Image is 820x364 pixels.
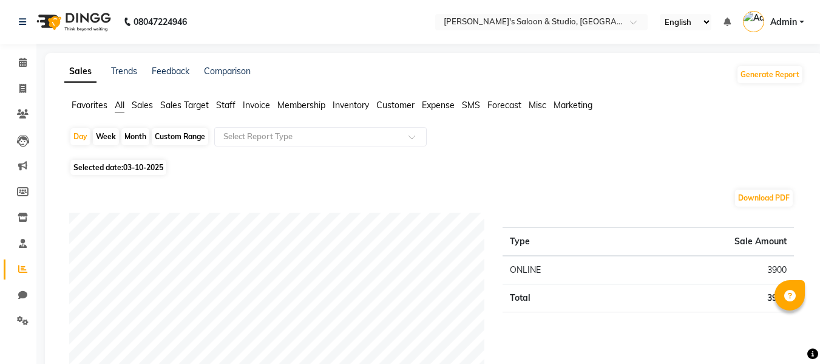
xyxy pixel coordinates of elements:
[735,190,793,207] button: Download PDF
[487,100,521,111] span: Forecast
[554,100,592,111] span: Marketing
[770,16,797,29] span: Admin
[621,284,794,312] td: 3900
[621,256,794,284] td: 3900
[64,61,97,83] a: Sales
[152,128,208,145] div: Custom Range
[216,100,235,111] span: Staff
[503,228,621,256] th: Type
[204,66,251,77] a: Comparison
[93,128,119,145] div: Week
[121,128,149,145] div: Month
[115,100,124,111] span: All
[503,256,621,284] td: ONLINE
[31,5,114,39] img: logo
[132,100,153,111] span: Sales
[134,5,187,39] b: 08047224946
[123,163,163,172] span: 03-10-2025
[503,284,621,312] td: Total
[743,11,764,32] img: Admin
[621,228,794,256] th: Sale Amount
[243,100,270,111] span: Invoice
[422,100,455,111] span: Expense
[737,66,802,83] button: Generate Report
[70,128,90,145] div: Day
[152,66,189,77] a: Feedback
[277,100,325,111] span: Membership
[111,66,137,77] a: Trends
[462,100,480,111] span: SMS
[160,100,209,111] span: Sales Target
[376,100,415,111] span: Customer
[70,160,166,175] span: Selected date:
[529,100,546,111] span: Misc
[333,100,369,111] span: Inventory
[72,100,107,111] span: Favorites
